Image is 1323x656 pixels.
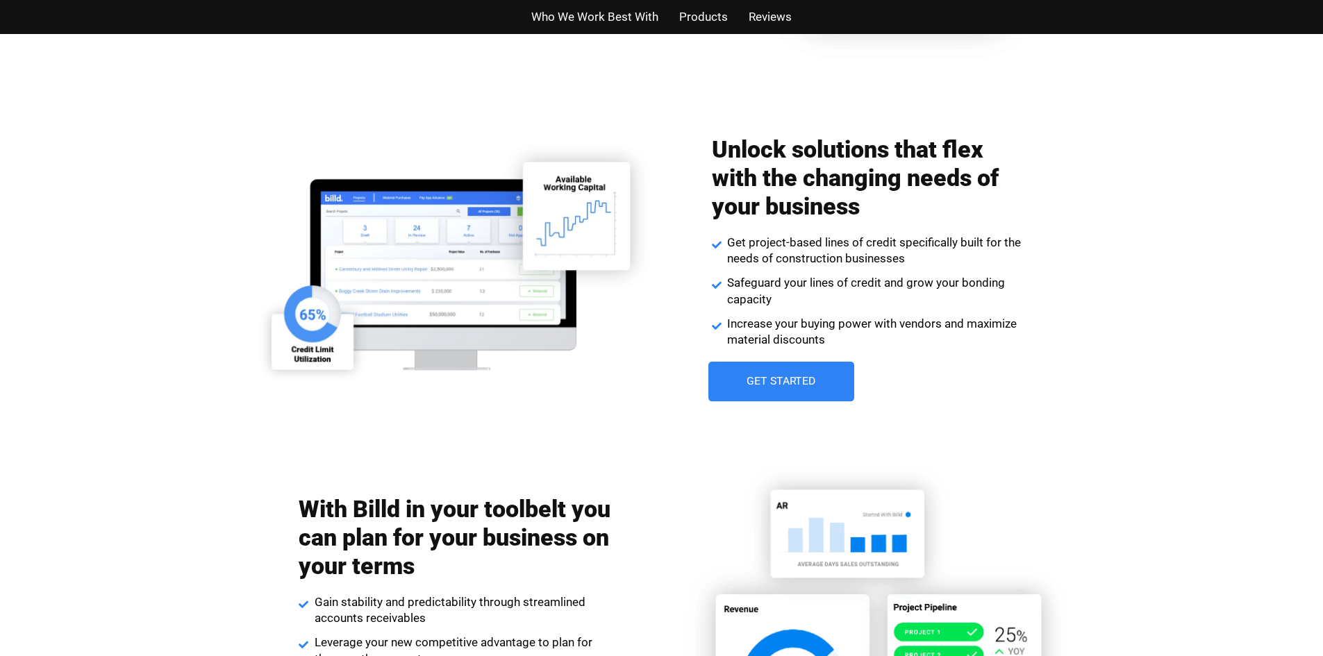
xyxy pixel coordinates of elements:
[747,376,816,387] span: Get Started
[749,7,792,27] a: Reviews
[724,275,1024,308] span: Safeguard your lines of credit and grow your bonding capacity
[679,7,728,27] a: Products
[712,135,1024,220] h2: Unlock solutions that flex with the changing needs of your business
[299,495,611,580] h2: With Billd in your toolbelt you can plan for your business on your terms
[724,316,1024,349] span: Increase your buying power with vendors and maximize material discounts
[531,7,658,27] a: Who We Work Best With
[311,594,612,628] span: Gain stability and predictability through streamlined accounts receivables
[708,362,854,402] a: Get Started
[724,235,1024,268] span: Get project-based lines of credit specifically built for the needs of construction businesses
